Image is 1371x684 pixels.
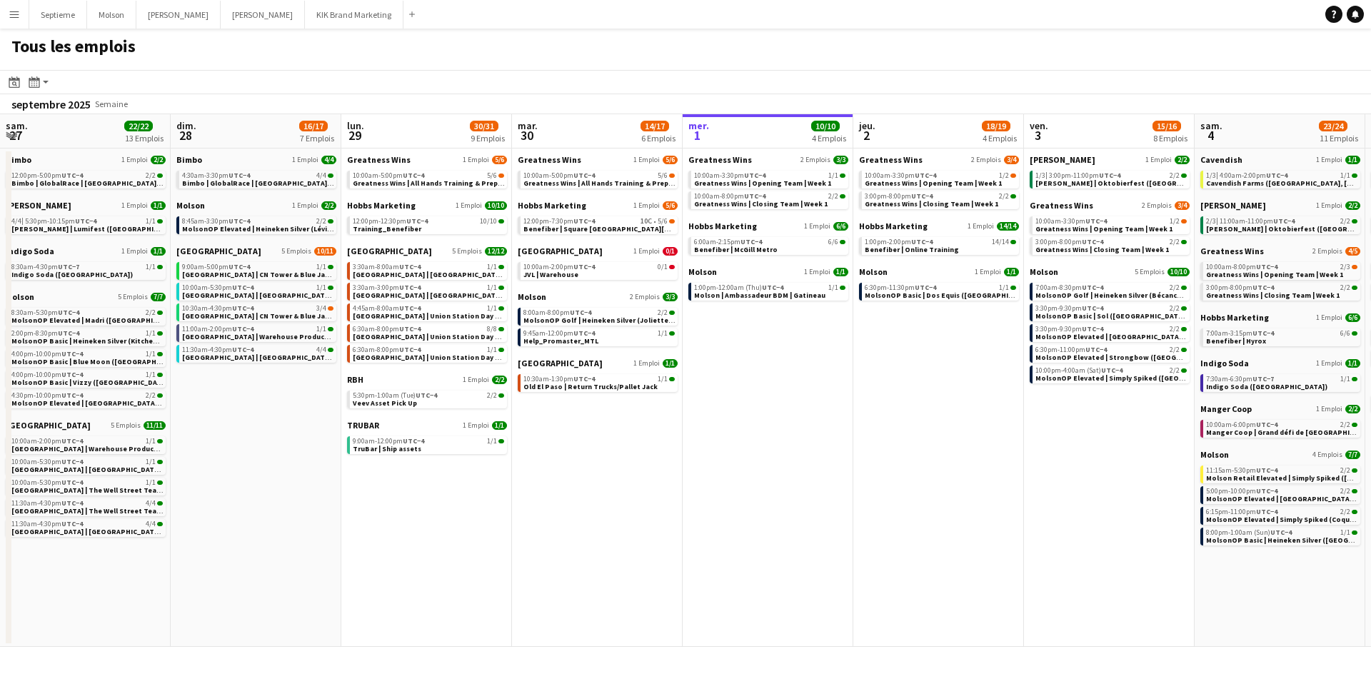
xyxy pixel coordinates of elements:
span: Hobbs Marketing [518,200,586,211]
a: Hobbs Marketing1 Emploi6/6 [688,221,848,231]
span: UTC−4 [232,303,253,313]
span: 4/5 [1345,247,1360,256]
span: 10:00am-5:00pm [523,172,595,179]
span: 7/7 [151,293,166,301]
span: 1/1 [151,247,166,256]
span: 1/1 [316,284,326,291]
a: 3:30pm-9:30pmUTC−42/2MolsonOP Basic | Sol ([GEOGRAPHIC_DATA], [GEOGRAPHIC_DATA]) [1035,303,1187,320]
a: 7:00am-8:30pmUTC−42/2MolsonOP Golf | Heineken Silver (Bécancour, [GEOGRAPHIC_DATA]) [1035,283,1187,299]
span: 10:00am-5:30pm [182,284,253,291]
span: UTC−7 [58,262,79,271]
span: 1/3 [1035,172,1048,179]
a: Greatness Wins2 Emplois3/4 [1030,200,1190,211]
span: Greatness Wins | Closing Team | Week 1 [1206,291,1340,300]
span: 1/1 [1345,156,1360,164]
span: 3:00pm-8:00pm [1206,284,1274,291]
span: UTC−4 [1082,237,1103,246]
span: 3:30am-8:00am [353,263,421,271]
span: Greatness Wins [1030,200,1093,211]
a: 10:00am-8:00pmUTC−42/3Greatness Wins | Opening Team | Week 1 [1206,262,1357,278]
a: Molson5 Emplois10/10 [1030,266,1190,277]
span: Cavendish [1200,154,1242,165]
span: 1/1 [828,172,838,179]
span: Indigo Soda (BC) [11,270,133,279]
a: Greatness Wins2 Emplois3/4 [859,154,1019,165]
span: 1 Emploi [1145,156,1172,164]
span: 1 Emploi [463,156,489,164]
span: 1 Emploi [121,201,148,210]
div: Indigo Soda1 Emploi1/18:30am-4:30pmUTC−71/1Indigo Soda ([GEOGRAPHIC_DATA]) [6,246,166,291]
span: Greatness Wins | Closing Team | Week 1 [1035,245,1169,254]
span: Bimbo | GlobalRace | Toronto, ON [182,178,403,188]
span: UTC−4 [1099,171,1120,180]
span: 1/3 [1206,172,1218,179]
div: Hobbs Marketing1 Emploi14/141:00pm-2:00pmUTC−414/14Benefiber | Online Training [859,221,1019,266]
div: [GEOGRAPHIC_DATA]5 Emplois12/123:30am-8:00amUTC−41/1[GEOGRAPHIC_DATA] | [GEOGRAPHIC_DATA] Day 5 P... [347,246,507,374]
a: 8:45am-3:30pmUTC−42/2MolsonOP Elevated | Heineken Silver (Lévis, [GEOGRAPHIC_DATA]) [182,216,333,233]
a: [GEOGRAPHIC_DATA]5 Emplois10/11 [176,246,336,256]
div: Greatness Wins2 Emplois3/410:00am-3:30pmUTC−41/2Greatness Wins | Opening Team | Week 13:00pm-8:00... [859,154,1019,221]
a: Hobbs Marketing1 Emploi5/6 [518,200,678,211]
a: 1:00pm-12:00am (Thu)UTC−41/1Molson | Ambassadeur BDM | Gatineau [694,283,845,299]
a: Cavendish1 Emploi1/1 [1200,154,1360,165]
a: 1/3|3:00pm-11:00pmUTC−42/2[PERSON_NAME] | Oktobierfest ([GEOGRAPHIC_DATA][PERSON_NAME], [GEOGRAPH... [1035,171,1187,187]
span: 1 Emploi [968,222,994,231]
span: 10/10 [485,201,507,210]
span: Bimbo [176,154,202,165]
a: Greatness Wins2 Emplois4/5 [1200,246,1360,256]
span: 1/1 [146,218,156,225]
div: Bimbo1 Emploi2/212:00pm-5:00pmUTC−42/2Bimbo | GlobalRace | [GEOGRAPHIC_DATA], [GEOGRAPHIC_DATA] [6,154,166,200]
span: Johnsonville [518,246,603,256]
span: 11:00am-11:00pm [1220,218,1295,225]
span: Greatness Wins [1200,246,1264,256]
span: 2/2 [1170,238,1180,246]
span: 5/6 [663,156,678,164]
span: Greatness Wins | Opening Team | Week 1 [1206,270,1343,279]
a: 4:30am-3:30pmUTC−44/4Bimbo | GlobalRace | [GEOGRAPHIC_DATA], [GEOGRAPHIC_DATA] [182,171,333,187]
span: 5 Emplois [452,247,482,256]
span: 1 Emploi [975,268,1001,276]
span: 5 Emplois [281,247,311,256]
span: Desjardins [1030,154,1095,165]
span: 1 Emploi [633,201,660,210]
span: Molson [6,291,34,302]
a: 3:00pm-8:00pmUTC−42/2Greatness Wins | Closing Team | Week 1 [1035,237,1187,253]
span: Molson [176,200,205,211]
a: Greatness Wins1 Emploi5/6 [518,154,678,165]
span: UTC−4 [911,191,933,201]
a: 12:00pm-5:00pmUTC−42/2Bimbo | GlobalRace | [GEOGRAPHIC_DATA], [GEOGRAPHIC_DATA] [11,171,163,187]
a: [GEOGRAPHIC_DATA]5 Emplois12/12 [347,246,507,256]
span: 4:00am-2:00pm [1220,172,1287,179]
a: Molson2 Emplois3/3 [518,291,678,302]
div: [GEOGRAPHIC_DATA]1 Emploi0/110:00am-2:00pmUTC−40/1JVL | Warehouse [518,246,678,291]
span: UTC−4 [1266,171,1287,180]
span: Old El Paso [176,246,261,256]
span: 2/2 [146,172,156,179]
a: 10:00am-5:30pmUTC−41/1[GEOGRAPHIC_DATA] | [GEOGRAPHIC_DATA] Team | Day 4 (Team Lead) [182,283,333,299]
span: Greatness Wins [518,154,581,165]
span: Greatness Wins | All Hands Training & Prep | Day 1 [353,178,521,188]
a: 10:00am-8:00pmUTC−42/2Greatness Wins | Closing Team | Week 1 [694,191,845,208]
span: 12:00pm-5:00pm [11,172,83,179]
span: | [1045,171,1048,180]
span: 3:00pm-8:00pm [1035,238,1103,246]
a: 10:00am-2:00pmUTC−40/1JVL | Warehouse [523,262,675,278]
span: 10:00am-2:00pm [523,263,595,271]
span: 6/6 [828,238,838,246]
a: Molson1 Emploi2/2 [176,200,336,211]
div: Molson1 Emploi2/28:45am-3:30pmUTC−42/2MolsonOP Elevated | Heineken Silver (Lévis, [GEOGRAPHIC_DATA]) [176,200,336,246]
span: 10:00am-5:00pm [353,172,424,179]
span: Hobbs Marketing [347,200,416,211]
span: 1/1 [487,284,497,291]
span: MolsonOP Elevated | Heineken Silver (Lévis, QC) [182,224,409,233]
a: 10:00am-5:00pmUTC−45/6Greatness Wins | All Hands Training & Prep | Day 2 [523,171,675,187]
button: KIK Brand Marketing [305,1,403,29]
span: 1/1 [1004,268,1019,276]
span: UTC−4 [911,237,933,246]
button: Molson [87,1,136,29]
span: 6:30pm-11:30pm [865,284,936,291]
a: 10:30am-4:30pmUTC−43/4[GEOGRAPHIC_DATA] | CN Tower & Blue Jays Street Team | Day 4 (Brand Ambassa... [182,303,333,320]
span: UTC−4 [744,191,765,201]
span: 9:00am-5:00pm [182,263,250,271]
span: UTC−4 [915,171,936,180]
